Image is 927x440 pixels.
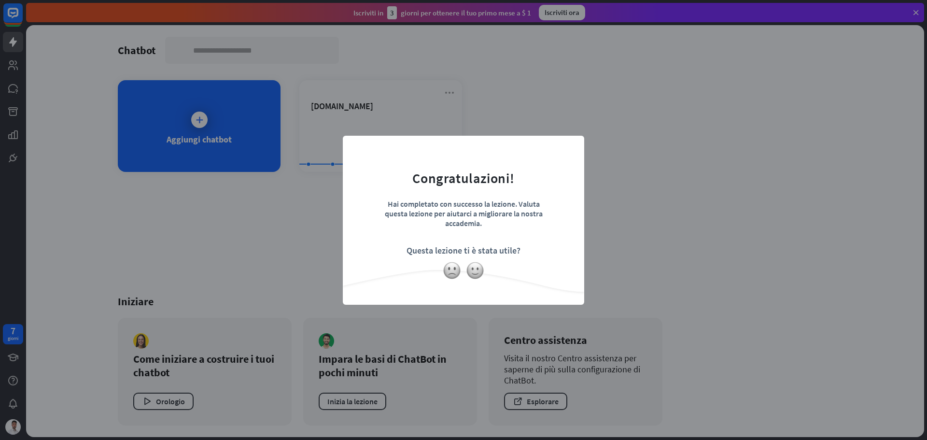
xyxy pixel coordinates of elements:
[407,245,520,256] font: Questa lezione ti è stata utile?
[8,4,37,33] button: Apri il widget della chat LiveChat
[443,261,461,280] img: faccia leggermente accigliata
[385,199,543,228] font: Hai completato con successo la lezione. Valuta questa lezione per aiutarci a migliorare la nostra...
[412,170,515,187] font: Congratulazioni!
[466,261,484,280] img: faccina leggermente sorridente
